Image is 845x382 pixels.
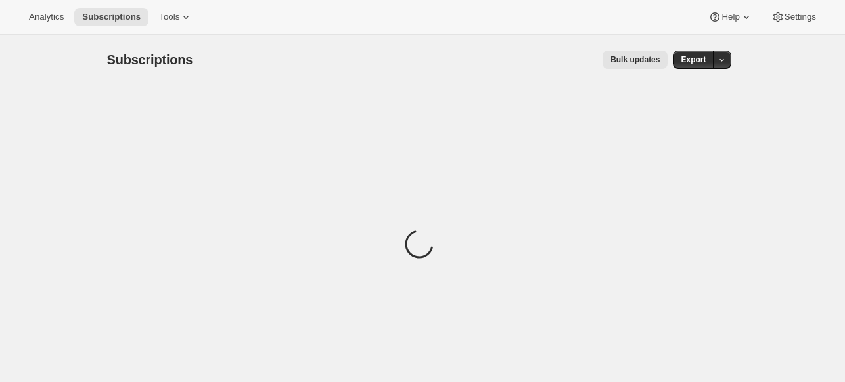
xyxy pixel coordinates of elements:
[21,8,72,26] button: Analytics
[785,12,816,22] span: Settings
[764,8,824,26] button: Settings
[673,51,714,69] button: Export
[107,53,193,67] span: Subscriptions
[29,12,64,22] span: Analytics
[82,12,141,22] span: Subscriptions
[151,8,200,26] button: Tools
[700,8,760,26] button: Help
[681,54,706,65] span: Export
[603,51,668,69] button: Bulk updates
[721,12,739,22] span: Help
[610,54,660,65] span: Bulk updates
[159,12,179,22] span: Tools
[74,8,148,26] button: Subscriptions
